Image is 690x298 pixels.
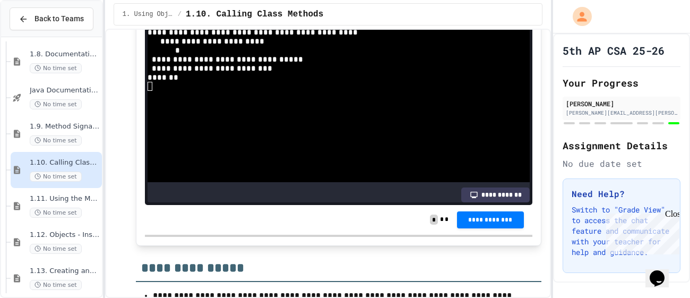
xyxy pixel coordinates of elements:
[178,10,182,19] span: /
[563,157,680,170] div: No due date set
[30,99,82,109] span: No time set
[30,244,82,254] span: No time set
[30,122,100,131] span: 1.9. Method Signatures
[562,4,594,29] div: My Account
[645,256,679,287] iframe: chat widget
[566,99,677,108] div: [PERSON_NAME]
[602,209,679,254] iframe: chat widget
[572,188,671,200] h3: Need Help?
[30,158,100,167] span: 1.10. Calling Class Methods
[563,43,665,58] h1: 5th AP CSA 25-26
[30,208,82,218] span: No time set
[30,172,82,182] span: No time set
[30,135,82,146] span: No time set
[30,63,82,73] span: No time set
[30,280,82,290] span: No time set
[30,86,100,95] span: Java Documentation with Comments - Topic 1.8
[4,4,73,67] div: Chat with us now!Close
[30,194,100,203] span: 1.11. Using the Math Class
[10,7,93,30] button: Back to Teams
[186,8,323,21] span: 1.10. Calling Class Methods
[34,13,84,24] span: Back to Teams
[123,10,174,19] span: 1. Using Objects and Methods
[566,109,677,117] div: [PERSON_NAME][EMAIL_ADDRESS][PERSON_NAME][DOMAIN_NAME]
[30,267,100,276] span: 1.13. Creating and Initializing Objects: Constructors
[30,50,100,59] span: 1.8. Documentation with Comments and Preconditions
[572,205,671,258] p: Switch to "Grade View" to access the chat feature and communicate with your teacher for help and ...
[30,231,100,240] span: 1.12. Objects - Instances of Classes
[563,75,680,90] h2: Your Progress
[563,138,680,153] h2: Assignment Details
